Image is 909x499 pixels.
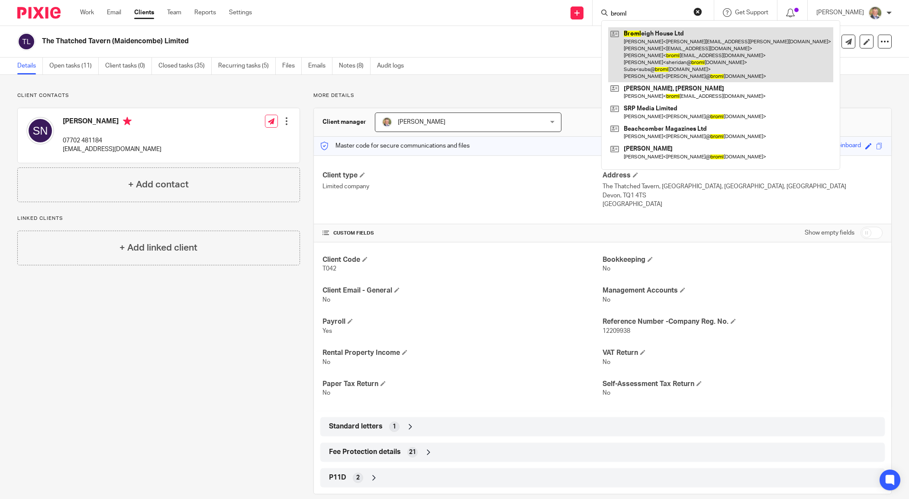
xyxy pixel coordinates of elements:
span: [PERSON_NAME] [398,119,445,125]
span: Fee Protection details [329,447,401,457]
a: Email [107,8,121,17]
p: [EMAIL_ADDRESS][DOMAIN_NAME] [63,145,161,154]
h2: The Thatched Tavern (Maidencombe) Limited [42,37,628,46]
h4: + Add linked client [119,241,197,254]
p: Limited company [322,182,603,191]
img: High%20Res%20Andrew%20Price%20Accountants_Poppy%20Jakes%20photography-1109.jpg [868,6,882,20]
a: Client tasks (0) [105,58,152,74]
h4: Bookkeeping [603,255,883,264]
a: Work [80,8,94,17]
h4: Management Accounts [603,286,883,295]
span: T042 [322,266,336,272]
a: Clients [134,8,154,17]
h4: Address [603,171,883,180]
span: Get Support [735,10,768,16]
h4: + Add contact [128,178,189,191]
img: svg%3E [17,32,35,51]
h4: Rental Property Income [322,348,603,357]
img: High%20Res%20Andrew%20Price%20Accountants_Poppy%20Jakes%20photography-1109.jpg [382,117,392,127]
p: [PERSON_NAME] [816,8,864,17]
i: Primary [123,117,132,126]
p: Master code for secure communications and files [320,142,470,150]
p: [GEOGRAPHIC_DATA] [603,200,883,209]
p: Devon, TQ1 4TS [603,191,883,200]
input: Search [610,10,688,18]
a: Notes (8) [339,58,371,74]
span: Yes [322,328,332,334]
p: 07702 481184 [63,136,161,145]
h3: Client manager [322,118,366,126]
h4: Client Code [322,255,603,264]
a: Settings [229,8,252,17]
h4: Self-Assessment Tax Return [603,380,883,389]
button: Clear [693,7,702,16]
p: More details [313,92,892,99]
span: 21 [409,448,416,457]
h4: VAT Return [603,348,883,357]
a: Closed tasks (35) [158,58,212,74]
span: P11D [329,473,346,482]
span: Standard letters [329,422,383,431]
h4: Payroll [322,317,603,326]
p: Client contacts [17,92,300,99]
a: Recurring tasks (5) [218,58,276,74]
a: Open tasks (11) [49,58,99,74]
h4: Client Email - General [322,286,603,295]
span: No [322,297,330,303]
a: Emails [308,58,332,74]
p: Linked clients [17,215,300,222]
h4: CUSTOM FIELDS [322,230,603,237]
span: No [603,390,610,396]
span: 12209938 [603,328,630,334]
h4: [PERSON_NAME] [63,117,161,128]
h4: Paper Tax Return [322,380,603,389]
a: Reports [194,8,216,17]
a: Audit logs [377,58,410,74]
span: No [603,359,610,365]
a: Files [282,58,302,74]
img: svg%3E [26,117,54,145]
span: No [603,266,610,272]
img: Pixie [17,7,61,19]
a: Details [17,58,43,74]
span: 1 [393,422,396,431]
span: 2 [356,473,360,482]
span: No [603,297,610,303]
p: The Thatched Tavern, [GEOGRAPHIC_DATA], [GEOGRAPHIC_DATA], [GEOGRAPHIC_DATA] [603,182,883,191]
label: Show empty fields [805,229,854,237]
span: No [322,390,330,396]
h4: Client type [322,171,603,180]
a: Team [167,8,181,17]
h4: Reference Number -Company Reg. No. [603,317,883,326]
span: No [322,359,330,365]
